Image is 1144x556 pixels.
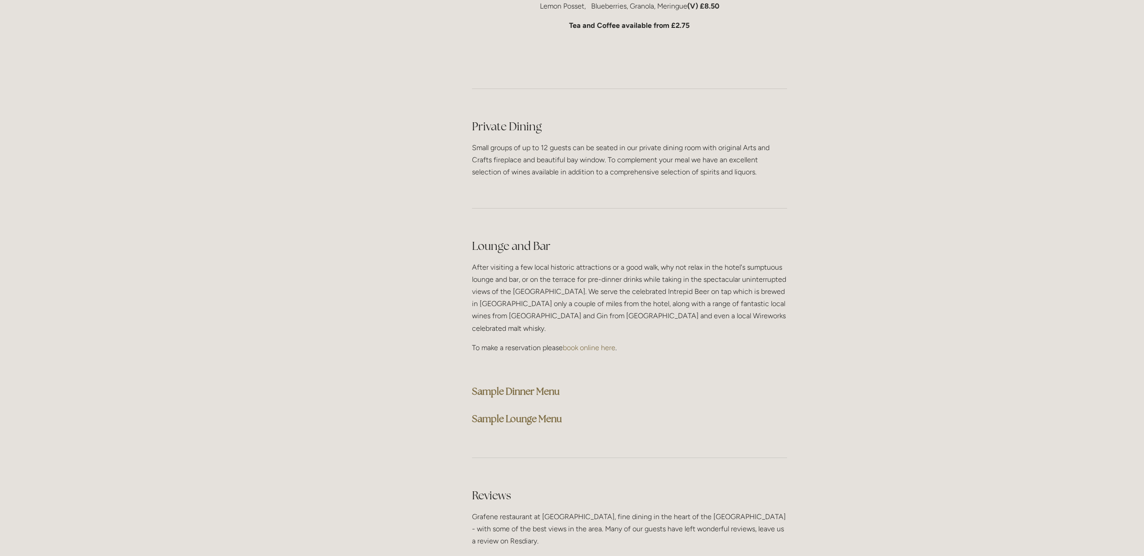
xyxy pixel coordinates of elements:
p: After visiting a few local historic attractions or a good walk, why not relax in the hotel's sump... [472,261,787,334]
h2: Private Dining [472,119,787,134]
p: Grafene restaurant at [GEOGRAPHIC_DATA], fine dining in the heart of the [GEOGRAPHIC_DATA] - with... [472,511,787,547]
strong: (V) £8.50 [687,2,719,10]
strong: Tea and Coffee available from £2.75 [569,21,690,30]
a: Sample Dinner Menu [472,385,560,397]
a: book online here [563,343,615,352]
p: Small groups of up to 12 guests can be seated in our private dining room with original Arts and C... [472,142,787,178]
h2: Lounge and Bar [472,238,787,254]
h2: Reviews [472,488,787,503]
a: Sample Lounge Menu [472,413,562,425]
p: To make a reservation please . [472,342,787,354]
